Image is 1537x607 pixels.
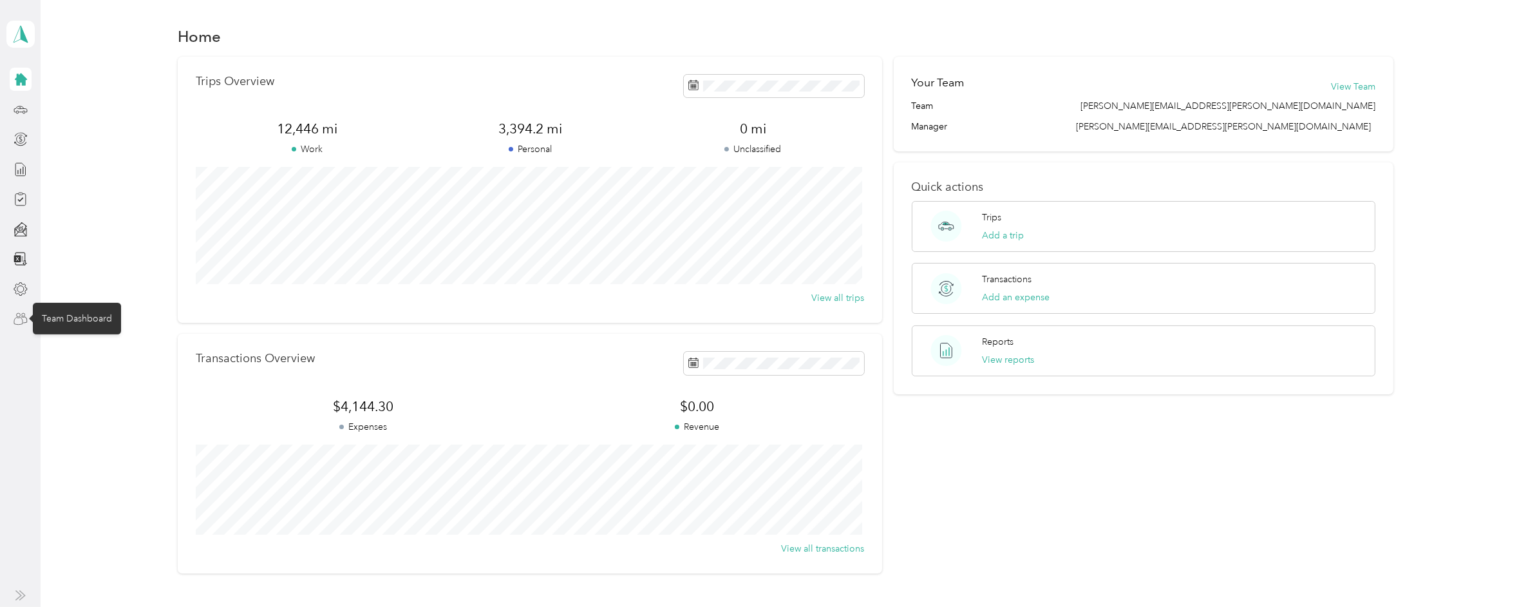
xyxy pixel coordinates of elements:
p: Personal [419,142,641,156]
button: Add a trip [982,229,1024,242]
p: Transactions [982,273,1032,286]
button: View Team [1331,80,1375,93]
iframe: Everlance-gr Chat Button Frame [1465,535,1537,607]
p: Unclassified [641,142,864,156]
p: Trips Overview [196,75,274,88]
span: $4,144.30 [196,398,530,416]
span: 12,446 mi [196,120,419,138]
span: 3,394.2 mi [419,120,641,138]
span: [PERSON_NAME][EMAIL_ADDRESS][PERSON_NAME][DOMAIN_NAME] [1076,121,1371,132]
span: $0.00 [530,398,864,416]
p: Trips [982,211,1001,224]
span: [PERSON_NAME][EMAIL_ADDRESS][PERSON_NAME][DOMAIN_NAME] [1080,99,1375,113]
p: Revenue [530,420,864,434]
div: Team Dashboard [33,302,121,334]
p: Work [196,142,419,156]
button: Add an expense [982,291,1050,304]
p: Expenses [196,420,530,434]
p: Quick actions [912,180,1375,194]
button: View all trips [811,291,864,305]
h2: Your Team [912,75,965,91]
span: Team [912,99,934,113]
button: View all transactions [781,542,864,555]
p: Reports [982,335,1014,349]
span: 0 mi [641,120,864,138]
button: View reports [982,353,1034,367]
span: Manager [912,120,948,133]
p: Transactions Overview [196,352,315,365]
h1: Home [178,30,221,43]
